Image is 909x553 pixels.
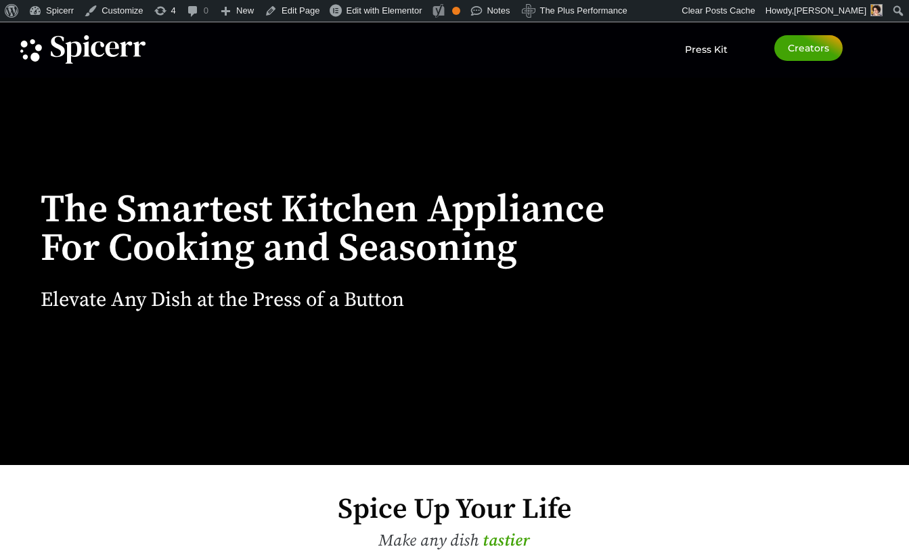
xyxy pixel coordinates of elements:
[788,43,829,53] span: Creators
[794,5,866,16] span: [PERSON_NAME]
[346,5,422,16] span: Edit with Elementor
[41,191,604,268] h1: The Smartest Kitchen Appliance For Cooking and Seasoning
[774,35,843,61] a: Creators
[378,531,479,551] span: Make any dish
[15,495,895,524] h2: Spice Up Your Life
[41,290,404,310] h2: Elevate Any Dish at the Press of a Button
[685,35,728,56] a: Press Kit
[685,43,728,56] span: Press Kit
[452,7,460,15] div: OK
